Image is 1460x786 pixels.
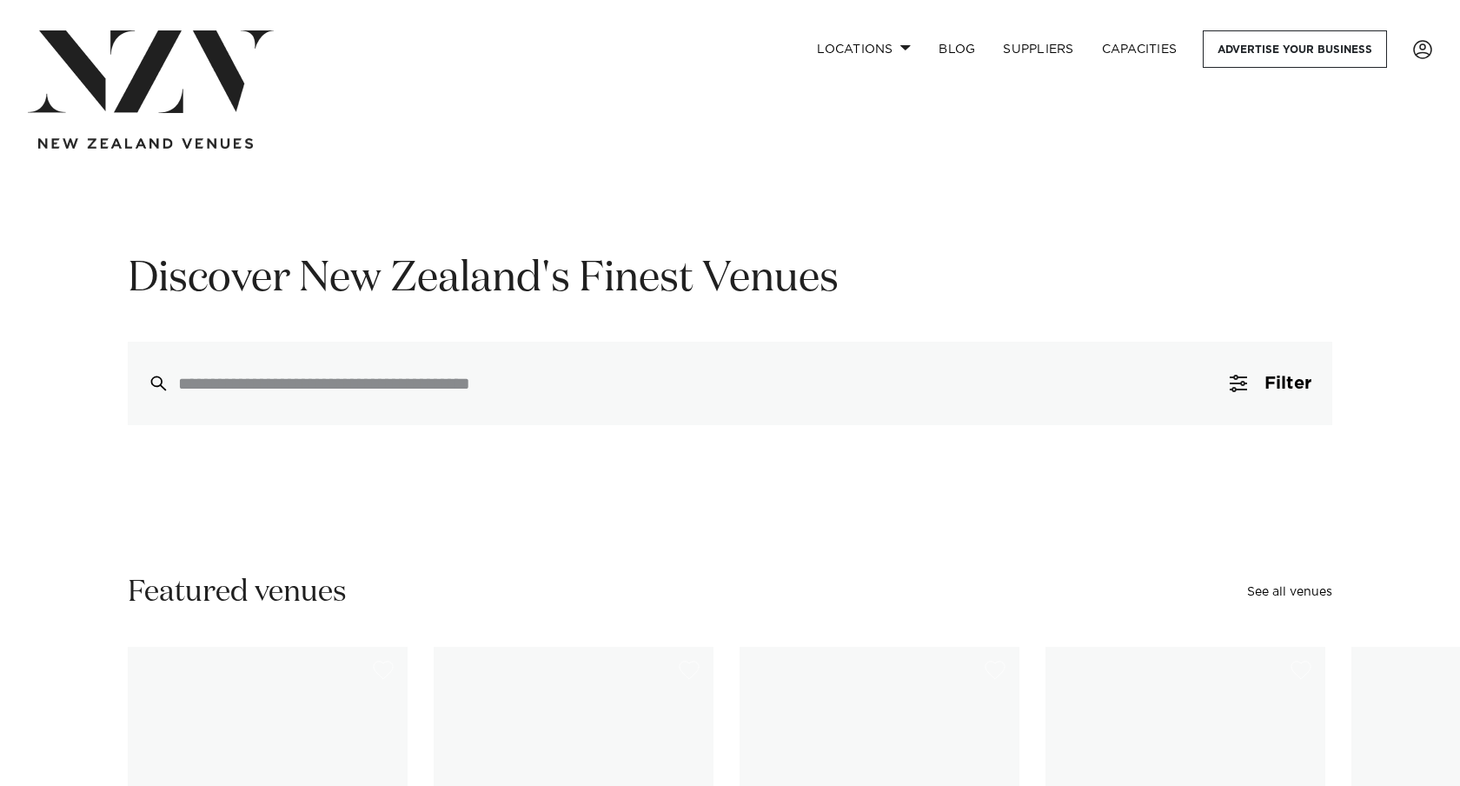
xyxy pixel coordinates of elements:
button: Filter [1209,342,1332,425]
a: SUPPLIERS [989,30,1087,68]
img: nzv-logo.png [28,30,274,113]
a: See all venues [1247,586,1332,598]
h2: Featured venues [128,573,347,612]
a: Capacities [1088,30,1191,68]
a: BLOG [925,30,989,68]
span: Filter [1264,375,1311,392]
h1: Discover New Zealand's Finest Venues [128,252,1332,307]
a: Advertise your business [1203,30,1387,68]
img: new-zealand-venues-text.png [38,138,253,150]
a: Locations [803,30,925,68]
